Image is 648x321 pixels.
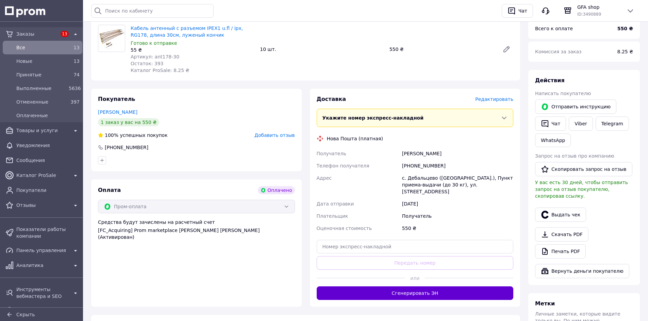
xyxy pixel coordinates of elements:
span: 8.25 ₴ [617,49,633,54]
a: Редактировать [500,42,513,56]
span: Сообщения [16,157,80,164]
div: 550 ₴ [401,222,515,234]
a: [PERSON_NAME] [98,109,137,115]
span: Панель управления [16,247,69,254]
a: Telegram [596,117,629,131]
span: Инструменты вебмастера и SEO [16,286,69,300]
button: Отправить инструкцию [535,100,616,114]
span: Каталог ProSale [16,172,69,179]
div: 1 заказ у вас на 550 ₴ [98,118,159,126]
input: Номер экспресс-накладной [317,240,514,253]
div: [PHONE_NUMBER] [104,144,149,151]
span: Новые [16,58,66,65]
span: Все [16,44,66,51]
div: [FC_Acquiring] Prom marketplace [PERSON_NAME] [PERSON_NAME] (Активирован) [98,227,295,240]
span: Выполненные [16,85,66,92]
span: 5636 [69,86,81,91]
span: Оценочная стоимость [317,226,372,231]
div: успешных покупок [98,132,168,139]
span: GFA shop [577,4,621,11]
span: Метки [535,300,555,307]
span: 13 [73,58,80,64]
div: [PERSON_NAME] [401,147,515,160]
span: Товары и услуги [16,127,69,134]
input: Поиск по кабинету [91,4,214,18]
span: Готово к отправке [131,40,177,46]
span: Управление сайтом [16,307,69,314]
button: Скопировать запрос на отзыв [535,162,632,176]
span: Оплата [98,187,121,193]
b: 550 ₴ [617,26,633,31]
span: Принятые [16,71,66,78]
span: 13 [61,31,68,37]
span: Адрес [317,175,332,181]
div: Получатель [401,210,515,222]
span: Получатель [317,151,346,156]
div: [DATE] [401,198,515,210]
span: Показатели работы компании [16,226,80,239]
button: Выдать чек [535,208,586,222]
span: 397 [70,99,80,105]
span: Действия [535,77,565,84]
a: Кабель антенный с разъемом IPEX1 u.fl / ipx, RG178, длина 30см, луженый кончик [131,25,243,38]
span: Редактировать [475,96,513,102]
a: Скачать PDF [535,227,588,242]
button: Сгенерировать ЭН [317,286,514,300]
span: Аналитика [16,262,69,269]
span: Отмененные [16,99,66,105]
span: Доставка [317,96,346,102]
span: Добавить отзыв [254,132,295,138]
span: Запрос на отзыв про компанию [535,153,614,159]
span: Покупатель [98,96,135,102]
div: 55 ₴ [131,47,254,53]
div: Чат [517,6,529,16]
img: Кабель антенный с разъемом IPEX1 u.fl / ipx, RG178, длина 30см, луженый кончик [98,27,125,50]
span: Заказы [16,31,58,37]
div: Нова Пошта (платная) [325,135,385,142]
span: Комиссия за заказ [535,49,582,54]
a: WhatsApp [535,133,571,147]
button: Чат [535,117,566,131]
span: ID: 3490889 [577,12,601,17]
span: Всего к оплате [535,26,573,31]
span: 100% [105,132,118,138]
span: Написать покупателю [535,91,591,96]
div: Оплачено [258,186,295,194]
span: 74 [73,72,80,77]
div: Средства будут зачислены на расчетный счет [98,219,295,240]
span: Отзывы [16,202,69,209]
span: Оплаченные [16,112,80,119]
div: 550 ₴ [387,44,497,54]
span: или [405,275,425,282]
button: Вернуть деньги покупателю [535,264,629,278]
button: Чат [502,4,533,18]
div: 10 шт. [257,44,386,54]
span: Покупатели [16,187,80,194]
span: Остаток: 393 [131,61,164,66]
span: 13 [73,45,80,50]
span: Плательщик [317,213,348,219]
span: Артикул: ant178-30 [131,54,179,59]
a: Viber [569,117,593,131]
span: Дата отправки [317,201,354,207]
span: Телефон получателя [317,163,369,168]
span: У вас есть 30 дней, чтобы отправить запрос на отзыв покупателю, скопировав ссылку. [535,180,628,199]
span: Уведомления [16,142,80,149]
span: Каталог ProSale: 8.25 ₴ [131,68,189,73]
a: Печать PDF [535,244,586,258]
div: с. Дебальцево ([GEOGRAPHIC_DATA].), Пункт приема-выдачи (до 30 кг), ул. [STREET_ADDRESS] [401,172,515,198]
span: Укажите номер экспресс-накладной [322,115,424,121]
div: [PHONE_NUMBER] [401,160,515,172]
span: Скрыть [16,312,35,317]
